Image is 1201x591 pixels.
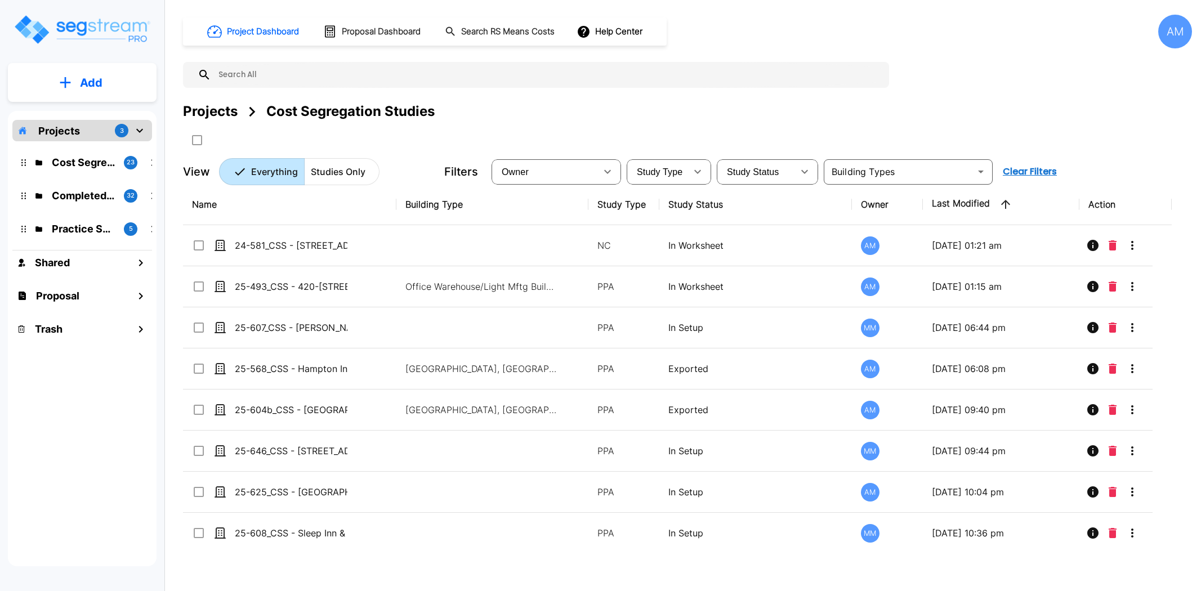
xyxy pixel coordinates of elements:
[1082,316,1104,339] button: Info
[1104,440,1121,462] button: Delete
[668,362,842,375] p: Exported
[235,485,347,499] p: 25-625_CSS - [GEOGRAPHIC_DATA] [GEOGRAPHIC_DATA], [GEOGRAPHIC_DATA] - Greens Group 11 LLC - [GEOG...
[861,442,879,460] div: MM
[1121,399,1144,421] button: More-Options
[1082,357,1104,380] button: Info
[129,224,133,234] p: 5
[827,164,971,180] input: Building Types
[440,21,561,43] button: Search RS Means Costs
[861,319,879,337] div: MM
[861,483,879,502] div: AM
[597,280,650,293] p: PPA
[998,160,1061,183] button: Clear Filters
[13,14,151,46] img: Logo
[52,221,115,236] p: Practice Samples
[597,444,650,458] p: PPA
[235,526,347,540] p: 25-608_CSS - Sleep Inn & Suites [GEOGRAPHIC_DATA], [GEOGRAPHIC_DATA] - Serenity Hosp - [PERSON_NAME]
[235,403,347,417] p: 25-604b_CSS - [GEOGRAPHIC_DATA], [GEOGRAPHIC_DATA], [GEOGRAPHIC_DATA] - Paradigm Hotels Group - [...
[923,184,1079,225] th: Last Modified
[1079,184,1172,225] th: Action
[227,25,299,38] h1: Project Dashboard
[80,74,102,91] p: Add
[311,165,365,178] p: Studies Only
[597,403,650,417] p: PPA
[266,101,435,122] div: Cost Segregation Studies
[502,167,529,177] span: Owner
[932,280,1070,293] p: [DATE] 01:15 am
[597,239,650,252] p: NC
[861,277,879,296] div: AM
[861,360,879,378] div: AM
[861,401,879,419] div: AM
[1121,481,1144,503] button: More-Options
[319,20,427,43] button: Proposal Dashboard
[219,158,305,185] button: Everything
[668,280,842,293] p: In Worksheet
[120,126,124,136] p: 3
[861,524,879,543] div: MM
[127,191,135,200] p: 32
[494,156,596,187] div: Select
[932,444,1070,458] p: [DATE] 09:44 pm
[1121,522,1144,544] button: More-Options
[861,236,879,255] div: AM
[235,444,347,458] p: 25-646_CSS - [STREET_ADDRESS][PERSON_NAME] - TRES Real Estate Services - [PERSON_NAME]
[186,129,208,151] button: SelectAll
[35,255,70,270] h1: Shared
[235,280,347,293] p: 25-493_CSS - 420-[STREET_ADDRESS] - [PERSON_NAME] Oakmead 2 Assoc. LP - [PERSON_NAME]
[1104,481,1121,503] button: Delete
[183,101,238,122] div: Projects
[668,485,842,499] p: In Setup
[588,184,659,225] th: Study Type
[668,526,842,540] p: In Setup
[1121,316,1144,339] button: More-Options
[203,19,305,44] button: Project Dashboard
[219,158,380,185] div: Platform
[629,156,686,187] div: Select
[1104,522,1121,544] button: Delete
[1082,481,1104,503] button: Info
[52,155,115,170] p: Cost Segregation Studies
[304,158,380,185] button: Studies Only
[597,362,650,375] p: PPA
[597,321,650,334] p: PPA
[396,184,588,225] th: Building Type
[183,163,210,180] p: View
[342,25,421,38] h1: Proposal Dashboard
[405,362,557,375] p: [GEOGRAPHIC_DATA], [GEOGRAPHIC_DATA]
[719,156,793,187] div: Select
[1104,275,1121,298] button: Delete
[932,362,1070,375] p: [DATE] 06:08 pm
[637,167,682,177] span: Study Type
[444,163,478,180] p: Filters
[1121,275,1144,298] button: More-Options
[668,444,842,458] p: In Setup
[932,403,1070,417] p: [DATE] 09:40 pm
[597,485,650,499] p: PPA
[1082,234,1104,257] button: Info
[235,362,347,375] p: 25-568_CSS - Hampton Inn & Suites [GEOGRAPHIC_DATA], [GEOGRAPHIC_DATA] - V2 Capital Mgmt - [PERSO...
[127,158,135,167] p: 23
[597,526,650,540] p: PPA
[1082,440,1104,462] button: Info
[235,321,347,334] p: 25-607_CSS - [PERSON_NAME] Oakland Mixed Use [GEOGRAPHIC_DATA], [GEOGRAPHIC_DATA] - [PERSON_NAME]...
[235,239,347,252] p: 24-581_CSS - [STREET_ADDRESS] - WHZ Strategic Wealth LLC - [PERSON_NAME]
[38,123,80,138] p: Projects
[1082,275,1104,298] button: Info
[668,239,842,252] p: In Worksheet
[574,21,647,42] button: Help Center
[668,403,842,417] p: Exported
[1104,234,1121,257] button: Delete
[1082,399,1104,421] button: Info
[405,403,557,417] p: [GEOGRAPHIC_DATA], [GEOGRAPHIC_DATA]
[251,165,298,178] p: Everything
[36,288,79,303] h1: Proposal
[932,239,1070,252] p: [DATE] 01:21 am
[405,280,557,293] p: Office Warehouse/Light Mftg Building, Commercial Property Site
[932,526,1070,540] p: [DATE] 10:36 pm
[1104,399,1121,421] button: Delete
[973,164,989,180] button: Open
[727,167,779,177] span: Study Status
[1104,316,1121,339] button: Delete
[1121,440,1144,462] button: More-Options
